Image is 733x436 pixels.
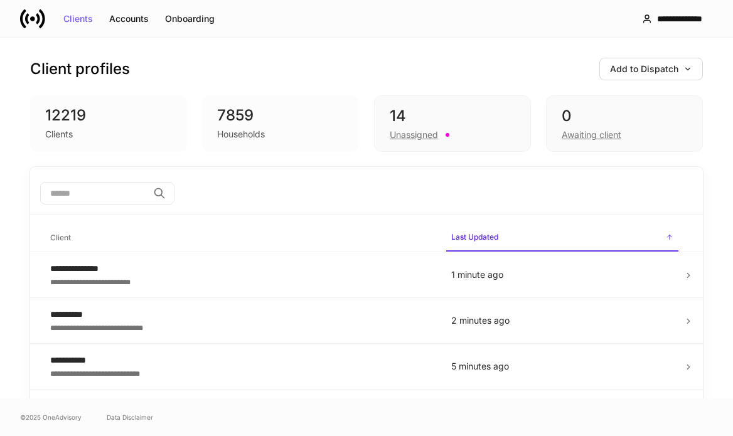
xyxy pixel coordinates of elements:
[546,95,703,152] div: 0Awaiting client
[562,129,621,141] div: Awaiting client
[446,225,678,252] span: Last Updated
[101,9,157,29] button: Accounts
[390,129,438,141] div: Unassigned
[55,9,101,29] button: Clients
[45,225,436,251] span: Client
[451,231,498,243] h6: Last Updated
[63,14,93,23] div: Clients
[562,106,687,126] div: 0
[107,412,153,422] a: Data Disclaimer
[374,95,531,152] div: 14Unassigned
[50,231,71,243] h6: Client
[109,14,149,23] div: Accounts
[451,314,673,327] p: 2 minutes ago
[451,269,673,281] p: 1 minute ago
[20,412,82,422] span: © 2025 OneAdvisory
[610,65,692,73] div: Add to Dispatch
[157,9,223,29] button: Onboarding
[217,128,265,141] div: Households
[451,360,673,373] p: 5 minutes ago
[165,14,215,23] div: Onboarding
[45,128,73,141] div: Clients
[599,58,703,80] button: Add to Dispatch
[217,105,344,125] div: 7859
[45,105,172,125] div: 12219
[390,106,515,126] div: 14
[30,59,130,79] h3: Client profiles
